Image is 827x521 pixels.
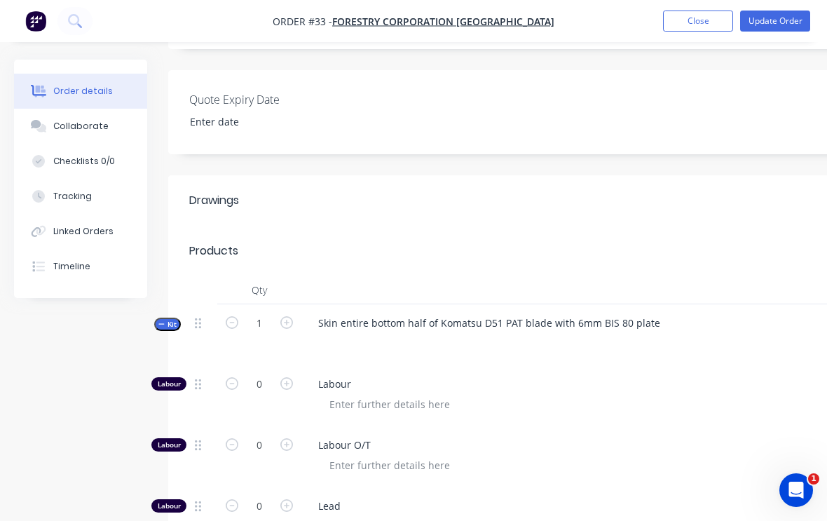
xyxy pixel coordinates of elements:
[217,276,301,304] div: Qty
[53,260,90,273] div: Timeline
[14,214,147,249] button: Linked Orders
[808,473,819,485] span: 1
[14,179,147,214] button: Tracking
[25,11,46,32] img: Factory
[151,499,186,513] div: Labour
[53,225,114,238] div: Linked Orders
[332,15,554,28] a: Forestry Corporation [GEOGRAPHIC_DATA]
[53,85,113,97] div: Order details
[14,109,147,144] button: Collaborate
[307,313,671,333] div: Skin entire bottom half of Komatsu D51 PAT blade with 6mm BIS 80 plate
[14,74,147,109] button: Order details
[189,243,238,259] div: Products
[273,15,332,28] span: Order #33 -
[151,377,186,391] div: Labour
[14,144,147,179] button: Checklists 0/0
[180,111,355,133] input: Enter date
[53,155,115,168] div: Checklists 0/0
[14,249,147,284] button: Timeline
[663,11,733,32] button: Close
[53,120,109,133] div: Collaborate
[158,319,177,330] span: Kit
[779,473,813,507] iframe: Intercom live chat
[189,91,364,108] label: Quote Expiry Date
[151,438,186,452] div: Labour
[189,192,239,209] div: Drawings
[154,318,181,331] button: Kit
[53,190,92,203] div: Tracking
[740,11,810,32] button: Update Order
